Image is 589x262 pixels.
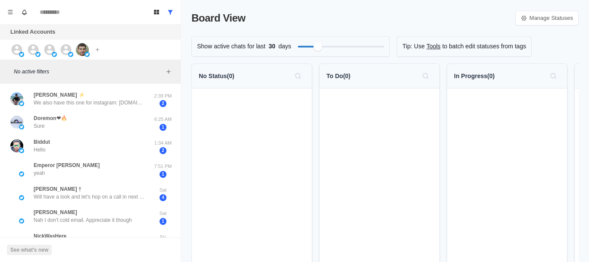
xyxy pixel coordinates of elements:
p: To Do ( 0 ) [326,72,351,81]
p: Fri [152,234,174,241]
p: Sat [152,210,174,217]
p: Doremon❤🔥 [34,114,67,122]
img: picture [52,52,57,57]
p: [PERSON_NAME] ⚡️ [34,91,85,99]
span: 4 [160,194,166,201]
p: Nah I don't cold email. Appreciate it though [34,216,132,224]
span: 2 [160,100,166,107]
p: We also have this one for instagram: [DOMAIN_NAME][URL] This one for LinkedIn: [DOMAIN_NAME][URL]... [34,99,146,107]
button: Add account [92,44,103,55]
img: picture [85,52,90,57]
img: picture [10,116,23,129]
img: picture [19,52,24,57]
img: picture [19,218,24,224]
p: 1:34 AM [152,139,174,147]
img: picture [19,171,24,177]
p: days [279,42,291,51]
button: Search [419,69,432,83]
button: Menu [3,5,17,19]
span: 1 [160,218,166,225]
p: NickWasHere [34,232,66,240]
p: to batch edit statuses from tags [442,42,526,51]
p: Sat [152,186,174,194]
button: Search [291,69,305,83]
p: Emperor [PERSON_NAME] [34,161,100,169]
button: Notifications [17,5,31,19]
img: picture [19,101,24,106]
p: [PERSON_NAME] [34,208,77,216]
p: No active filters [14,68,163,76]
p: yeah [34,169,45,177]
p: Biddut [34,138,50,146]
p: [PERSON_NAME] † [34,185,81,193]
p: Show active chats for last [197,42,266,51]
p: Board View [191,10,245,26]
span: 30 [266,42,279,51]
img: picture [35,52,41,57]
button: Show all conversations [163,5,177,19]
img: picture [19,124,24,129]
button: Add filters [163,66,174,77]
img: picture [19,148,24,153]
div: Filter by activity days [313,42,322,51]
span: 1 [160,124,166,131]
button: Board View [150,5,163,19]
p: 2:39 PM [152,92,174,100]
a: Manage Statuses [515,11,579,25]
p: Tip: Use [402,42,425,51]
button: See what's new [7,245,52,255]
button: Search [546,69,560,83]
img: picture [19,195,24,200]
p: 6:25 AM [152,116,174,123]
img: picture [10,92,23,105]
p: In Progress ( 0 ) [454,72,495,81]
img: picture [10,139,23,152]
img: picture [76,43,89,56]
img: picture [68,52,73,57]
p: 7:51 PM [152,163,174,170]
span: 1 [160,171,166,178]
p: Linked Accounts [10,28,55,36]
p: Hello [34,146,45,154]
p: Sure [34,122,44,130]
span: 2 [160,147,166,154]
p: Will have a look and let’s hop on a call in next few weeks if it makes sense (right now i have 0 ... [34,193,146,201]
p: No Status ( 0 ) [199,72,234,81]
a: Tools [426,42,441,51]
